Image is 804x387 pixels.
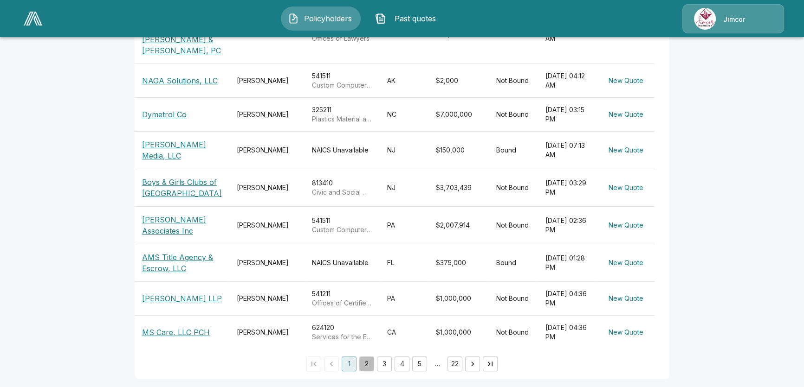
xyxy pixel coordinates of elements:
[412,356,427,371] button: Go to page 5
[380,244,428,282] td: FL
[428,64,489,98] td: $2,000
[380,316,428,349] td: CA
[380,169,428,207] td: NJ
[605,290,647,307] button: New Quote
[538,169,597,207] td: [DATE] 03:29 PM
[465,356,480,371] button: Go to next page
[312,34,372,43] p: Offices of Lawyers
[142,139,222,161] p: [PERSON_NAME] Media, LLC
[142,293,222,304] p: [PERSON_NAME] LLP
[380,98,428,132] td: NC
[428,132,489,169] td: $150,000
[538,132,597,169] td: [DATE] 07:13 AM
[395,356,409,371] button: Go to page 4
[428,207,489,244] td: $2,007,914
[237,146,297,155] div: [PERSON_NAME]
[237,328,297,337] div: [PERSON_NAME]
[489,64,538,98] td: Not Bound
[428,282,489,316] td: $1,000,000
[142,252,222,274] p: AMS Title Agency & Escrow, LLC
[142,109,187,120] p: Dymetrol Co
[483,356,498,371] button: Go to last page
[428,169,489,207] td: $3,703,439
[428,316,489,349] td: $1,000,000
[312,178,372,197] div: 813410
[380,64,428,98] td: AK
[538,64,597,98] td: [DATE] 04:12 AM
[305,244,380,282] td: NAICS Unavailable
[312,105,372,124] div: 325211
[489,169,538,207] td: Not Bound
[312,216,372,235] div: 541511
[605,217,647,234] button: New Quote
[312,332,372,342] p: Services for the Elderly and Persons with Disabilities
[305,356,499,371] nav: pagination navigation
[538,316,597,349] td: [DATE] 04:36 PM
[605,254,647,272] button: New Quote
[428,98,489,132] td: $7,000,000
[489,282,538,316] td: Not Bound
[288,13,299,24] img: Policyholders Icon
[342,356,357,371] button: page 1
[312,298,372,308] p: Offices of Certified Public Accountants
[380,132,428,169] td: NJ
[489,207,538,244] td: Not Bound
[489,98,538,132] td: Not Bound
[489,132,538,169] td: Bound
[538,282,597,316] td: [DATE] 04:36 PM
[237,258,297,267] div: [PERSON_NAME]
[142,214,222,236] p: [PERSON_NAME] Associates Inc
[605,106,647,123] button: New Quote
[605,142,647,159] button: New Quote
[368,6,448,31] button: Past quotes IconPast quotes
[312,114,372,124] p: Plastics Material and Resin Manufacturing
[428,244,489,282] td: $375,000
[237,110,297,119] div: [PERSON_NAME]
[237,221,297,230] div: [PERSON_NAME]
[489,316,538,349] td: Not Bound
[489,244,538,282] td: Bound
[380,282,428,316] td: PA
[375,13,386,24] img: Past quotes Icon
[390,13,441,24] span: Past quotes
[312,188,372,197] p: Civic and Social Organizations
[538,207,597,244] td: [DATE] 02:36 PM
[605,179,647,197] button: New Quote
[538,244,597,282] td: [DATE] 01:28 PM
[538,98,597,132] td: [DATE] 03:15 PM
[312,323,372,342] div: 624120
[380,207,428,244] td: PA
[303,13,354,24] span: Policyholders
[305,132,380,169] td: NAICS Unavailable
[312,289,372,308] div: 541211
[447,356,462,371] button: Go to page 22
[377,356,392,371] button: Go to page 3
[312,71,372,90] div: 541511
[142,327,210,338] p: MS Care, LLC PCH
[24,12,42,25] img: AA Logo
[142,177,222,199] p: Boys & Girls Clubs of [GEOGRAPHIC_DATA]
[312,81,372,90] p: Custom Computer Programming Services
[605,324,647,341] button: New Quote
[359,356,374,371] button: Go to page 2
[430,359,445,368] div: …
[605,72,647,89] button: New Quote
[142,75,218,86] p: NAGA Solutions, LLC
[237,76,297,85] div: [PERSON_NAME]
[281,6,361,31] button: Policyholders IconPolicyholders
[237,294,297,303] div: [PERSON_NAME]
[312,225,372,235] p: Custom Computer Programming Services
[237,183,297,192] div: [PERSON_NAME]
